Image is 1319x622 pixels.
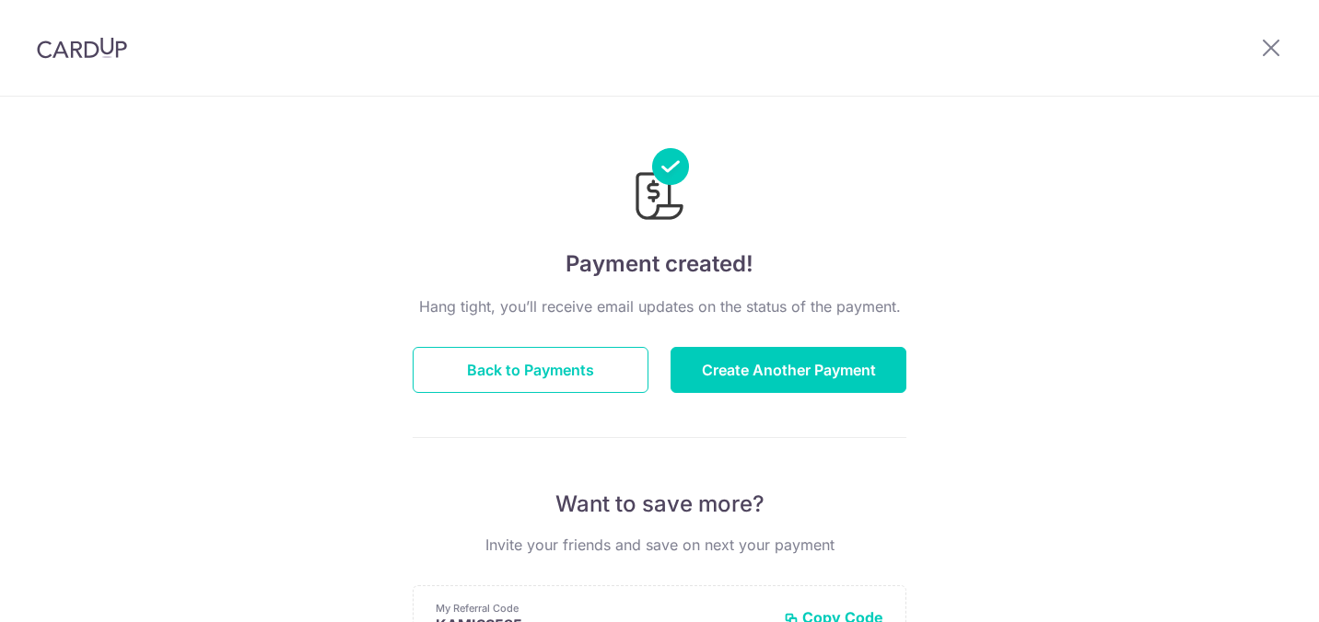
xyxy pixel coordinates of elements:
p: My Referral Code [436,601,769,616]
p: Hang tight, you’ll receive email updates on the status of the payment. [413,295,906,317]
h4: Payment created! [413,248,906,281]
p: Invite your friends and save on next your payment [413,534,906,556]
img: Payments [630,148,689,225]
button: Create Another Payment [671,347,906,393]
p: Want to save more? [413,490,906,519]
button: Back to Payments [413,347,648,393]
img: CardUp [37,37,127,59]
